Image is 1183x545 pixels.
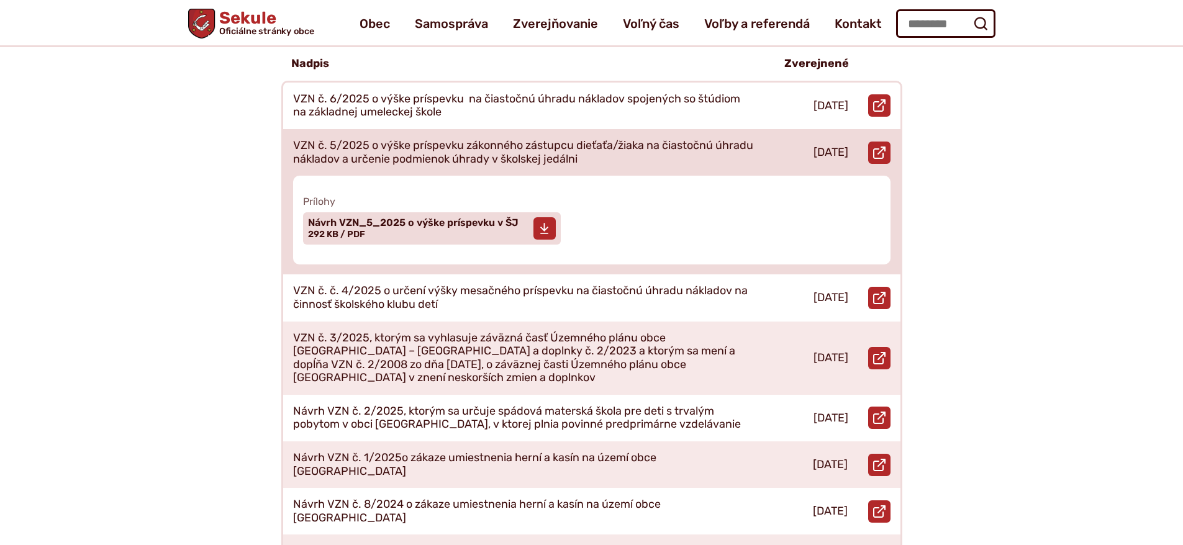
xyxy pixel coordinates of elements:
a: Obec [360,6,390,41]
a: Návrh VZN_5_2025 o výške príspevku v ŠJ 292 KB / PDF [303,212,561,245]
a: Samospráva [415,6,488,41]
p: Návrh VZN č. 8/2024 o zákaze umiestnenia herní a kasín na území obce [GEOGRAPHIC_DATA] [293,498,755,525]
p: Návrh VZN č. 2/2025, ktorým sa určuje spádová materská škola pre deti s trvalým pobytom v obci [G... [293,405,755,431]
span: Sekule [215,10,314,36]
span: Oficiálne stránky obce [219,27,314,35]
p: Nadpis [291,57,329,71]
p: Návrh VZN č. 1/2025o zákaze umiestnenia herní a kasín na území obce [GEOGRAPHIC_DATA] [293,451,755,478]
p: Zverejnené [784,57,849,71]
a: Zverejňovanie [513,6,598,41]
img: Prejsť na domovskú stránku [188,9,215,38]
p: VZN č. č. 4/2025 o určení výšky mesačného príspevku na čiastočnú úhradu nákladov na činnosť škols... [293,284,755,311]
p: [DATE] [814,291,848,305]
p: [DATE] [814,99,848,113]
p: [DATE] [814,351,848,365]
a: Voľný čas [623,6,679,41]
p: [DATE] [814,146,848,160]
p: VZN č. 5/2025 o výške príspevku zákonného zástupcu dieťaťa/žiaka na čiastočnú úhradu nákladov a u... [293,139,755,166]
p: [DATE] [814,412,848,425]
p: VZN č. 6/2025 o výške príspevku na čiastočnú úhradu nákladov spojených so štúdiom na základnej um... [293,92,755,119]
span: Prílohy [303,196,881,207]
p: VZN č. 3/2025, ktorým sa vyhlasuje záväzná časť Územného plánu obce [GEOGRAPHIC_DATA] – [GEOGRAPH... [293,331,755,385]
span: 292 KB / PDF [308,229,365,240]
a: Voľby a referendá [704,6,810,41]
span: Návrh VZN_5_2025 o výške príspevku v ŠJ [308,218,519,228]
p: [DATE] [813,505,848,518]
a: Kontakt [835,6,882,41]
a: Logo Sekule, prejsť na domovskú stránku. [188,9,314,38]
p: [DATE] [813,458,848,472]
